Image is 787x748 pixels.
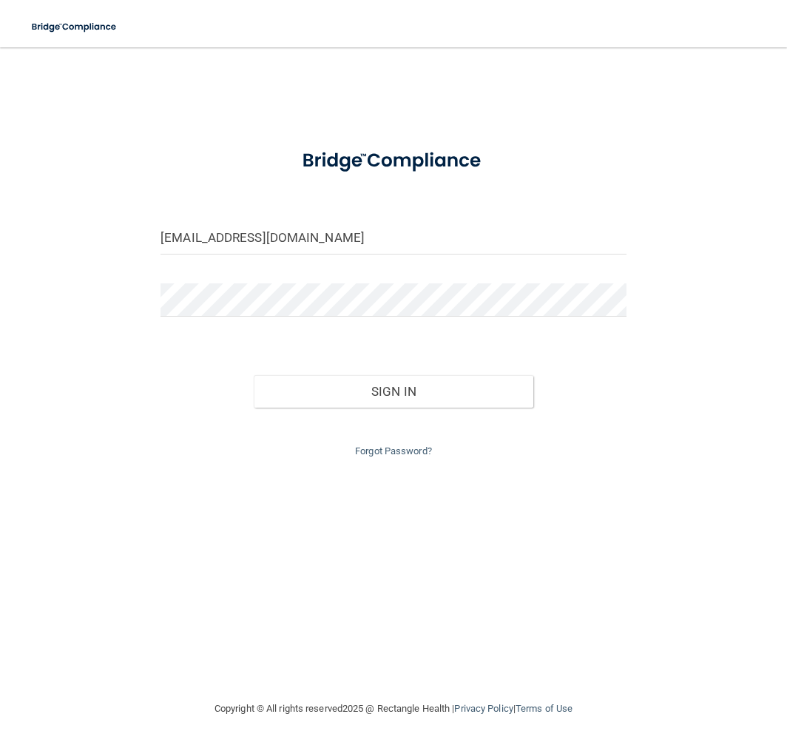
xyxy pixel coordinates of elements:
[161,221,626,255] input: Email
[454,703,513,714] a: Privacy Policy
[254,375,533,408] button: Sign In
[283,136,504,186] img: bridge_compliance_login_screen.278c3ca4.svg
[355,445,432,456] a: Forgot Password?
[22,12,127,42] img: bridge_compliance_login_screen.278c3ca4.svg
[516,703,572,714] a: Terms of Use
[124,685,663,732] div: Copyright © All rights reserved 2025 @ Rectangle Health | |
